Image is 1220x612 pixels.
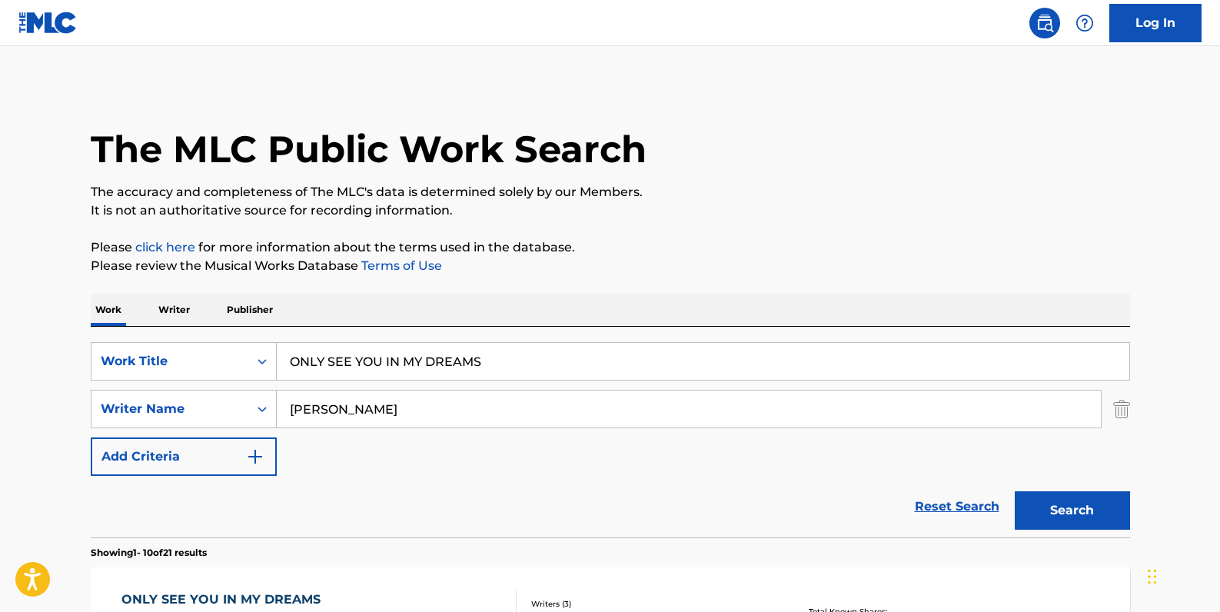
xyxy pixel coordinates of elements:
a: Terms of Use [358,258,442,273]
form: Search Form [91,342,1130,537]
div: Writers ( 3 ) [531,598,763,610]
p: Please review the Musical Works Database [91,257,1130,275]
img: Delete Criterion [1113,390,1130,428]
img: search [1036,14,1054,32]
div: Drag [1148,554,1157,600]
a: Log In [1109,4,1202,42]
div: ONLY SEE YOU IN MY DREAMS [121,590,328,609]
a: Reset Search [907,490,1007,524]
button: Search [1015,491,1130,530]
img: MLC Logo [18,12,78,34]
p: Please for more information about the terms used in the database. [91,238,1130,257]
button: Add Criteria [91,437,277,476]
p: It is not an authoritative source for recording information. [91,201,1130,220]
p: Writer [154,294,194,326]
p: Work [91,294,126,326]
div: Writer Name [101,400,239,418]
p: The accuracy and completeness of The MLC's data is determined solely by our Members. [91,183,1130,201]
h1: The MLC Public Work Search [91,126,647,172]
img: 9d2ae6d4665cec9f34b9.svg [246,447,264,466]
p: Showing 1 - 10 of 21 results [91,546,207,560]
p: Publisher [222,294,278,326]
img: help [1075,14,1094,32]
iframe: Chat Widget [1143,538,1220,612]
div: Help [1069,8,1100,38]
a: click here [135,240,195,254]
div: Work Title [101,352,239,371]
a: Public Search [1029,8,1060,38]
